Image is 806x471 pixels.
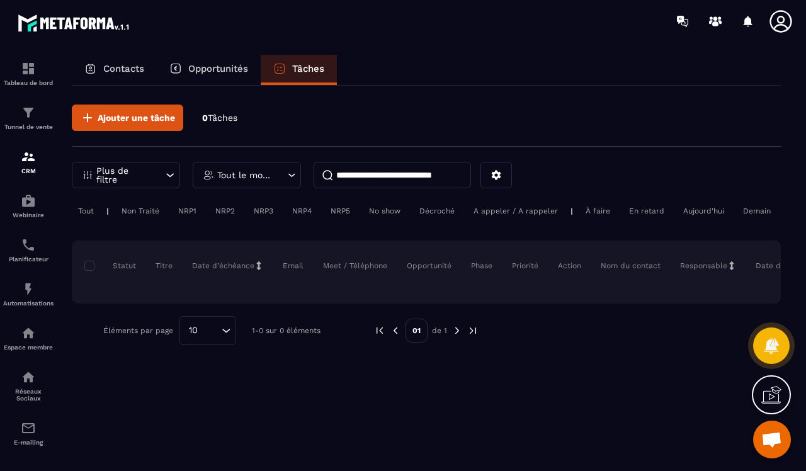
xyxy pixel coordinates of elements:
div: À faire [579,203,616,218]
p: Titre [156,261,173,271]
p: Tableau de bord [3,79,54,86]
img: email [21,421,36,436]
img: prev [374,325,385,336]
p: Éléments par page [103,326,173,335]
div: Tout [72,203,100,218]
a: automationsautomationsWebinaire [3,184,54,228]
a: Contacts [72,55,157,85]
p: de 1 [432,326,447,336]
p: Tâches [292,63,324,74]
a: automationsautomationsEspace membre [3,316,54,360]
img: formation [21,105,36,120]
p: Statut [88,261,136,271]
a: social-networksocial-networkRéseaux Sociaux [3,360,54,411]
div: NRP1 [172,203,203,218]
img: formation [21,149,36,164]
p: Tout le monde [217,171,273,179]
p: | [570,207,573,215]
p: Contacts [103,63,144,74]
span: 10 [184,324,202,338]
p: CRM [3,167,54,174]
img: formation [21,61,36,76]
img: logo [18,11,131,34]
img: automations [21,281,36,297]
div: NRP4 [286,203,318,218]
img: automations [21,193,36,208]
div: A appeler / A rappeler [467,203,564,218]
a: Opportunités [157,55,261,85]
a: Ouvrir le chat [753,421,791,458]
button: Ajouter une tâche [72,105,183,131]
p: | [106,207,109,215]
div: En retard [623,203,671,218]
p: Tunnel de vente [3,123,54,130]
p: 0 [202,112,237,124]
a: automationsautomationsAutomatisations [3,272,54,316]
p: Automatisations [3,300,54,307]
div: NRP2 [209,203,241,218]
p: Planificateur [3,256,54,263]
div: Demain [737,203,777,218]
img: next [467,325,479,336]
img: scheduler [21,237,36,253]
p: Priorité [512,261,538,271]
p: Espace membre [3,344,54,351]
p: Nom du contact [601,261,661,271]
p: Opportunités [188,63,248,74]
a: schedulerschedulerPlanificateur [3,228,54,272]
p: Opportunité [407,261,451,271]
p: Responsable [680,261,727,271]
p: Plus de filtre [96,166,152,184]
p: Action [558,261,581,271]
p: Email [283,261,304,271]
img: automations [21,326,36,341]
img: social-network [21,370,36,385]
p: 1-0 sur 0 éléments [252,326,321,335]
div: Search for option [179,316,236,345]
p: Webinaire [3,212,54,218]
img: prev [390,325,401,336]
div: Aujourd'hui [677,203,730,218]
p: Réseaux Sociaux [3,388,54,402]
a: formationformationCRM [3,140,54,184]
input: Search for option [202,324,219,338]
a: Tâches [261,55,337,85]
div: NRP5 [324,203,356,218]
a: emailemailE-mailing [3,411,54,455]
a: formationformationTunnel de vente [3,96,54,140]
div: Décroché [413,203,461,218]
a: formationformationTableau de bord [3,52,54,96]
div: Non Traité [115,203,166,218]
p: Date d’échéance [192,261,254,271]
div: No show [363,203,407,218]
p: 01 [406,319,428,343]
img: next [451,325,463,336]
div: NRP3 [247,203,280,218]
p: Meet / Téléphone [323,261,387,271]
p: Phase [471,261,492,271]
span: Ajouter une tâche [98,111,175,124]
p: E-mailing [3,439,54,446]
span: Tâches [208,113,237,123]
